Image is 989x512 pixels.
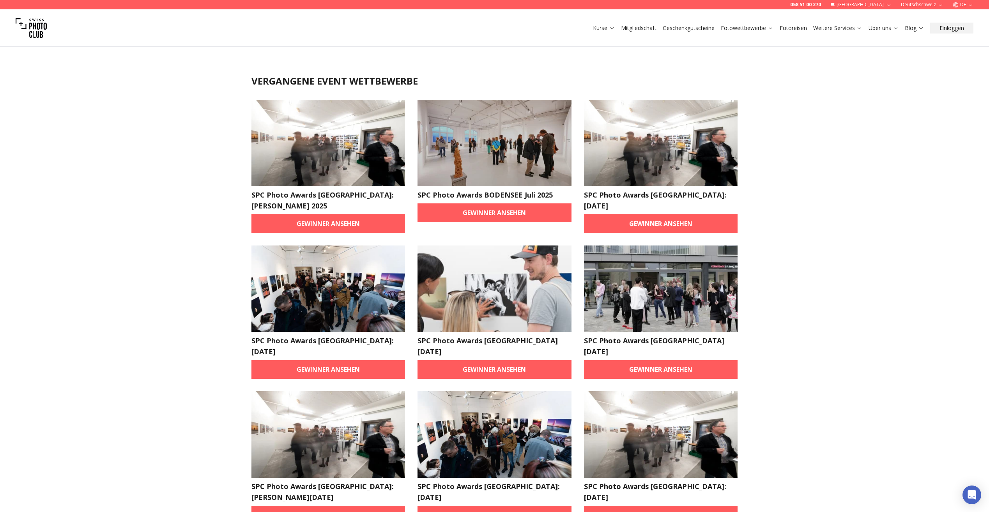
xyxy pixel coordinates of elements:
a: Fotowettbewerbe [721,24,773,32]
img: SPC Photo Awards Zürich: Herbst 2025 [251,100,405,186]
button: Fotoreisen [777,23,810,34]
img: SPC Photo Awards BODENSEE Juli 2025 [418,100,571,186]
button: Fotowettbewerbe [718,23,777,34]
h2: SPC Photo Awards BODENSEE Juli 2025 [418,189,571,200]
a: Gewinner ansehen [251,360,405,379]
h2: SPC Photo Awards [GEOGRAPHIC_DATA]: [DATE] [584,189,738,211]
h2: SPC Photo Awards [GEOGRAPHIC_DATA]: [PERSON_NAME][DATE] [251,481,405,503]
img: SPC Photo Awards Geneva: June 2025 [251,245,405,332]
h1: Vergangene Event Wettbewerbe [251,75,738,87]
img: Swiss photo club [16,12,47,44]
a: Gewinner ansehen [418,203,571,222]
a: Gewinner ansehen [418,360,571,379]
div: Open Intercom Messenger [962,486,981,504]
button: Geschenkgutscheine [660,23,718,34]
h2: SPC Photo Awards [GEOGRAPHIC_DATA] [DATE] [418,335,571,357]
a: 058 51 00 270 [790,2,821,8]
a: Gewinner ansehen [584,214,738,233]
button: Blog [902,23,927,34]
img: SPC Photo Awards Zürich: März 2025 [251,391,405,478]
img: SPC Photo Awards Zürich: Juni 2025 [584,100,738,186]
h2: SPC Photo Awards [GEOGRAPHIC_DATA]: [DATE] [251,335,405,357]
a: Blog [905,24,924,32]
a: Gewinner ansehen [251,214,405,233]
a: Mitgliedschaft [621,24,656,32]
h2: SPC Photo Awards [GEOGRAPHIC_DATA]: [DATE] [584,481,738,503]
button: Weitere Services [810,23,865,34]
img: SPC Photo Awards WIEN Juni 2025 [418,245,571,332]
h2: SPC Photo Awards [GEOGRAPHIC_DATA]: [PERSON_NAME] 2025 [251,189,405,211]
a: Geschenkgutscheine [663,24,715,32]
img: SPC Photo Awards Zürich: Dezember 2024 [584,391,738,478]
a: Über uns [869,24,899,32]
h2: SPC Photo Awards [GEOGRAPHIC_DATA]: [DATE] [418,481,571,503]
a: Kurse [593,24,615,32]
button: Einloggen [930,23,973,34]
a: Fotoreisen [780,24,807,32]
img: SPC Photo Awards BERLIN May 2025 [584,245,738,332]
button: Über uns [865,23,902,34]
h2: SPC Photo Awards [GEOGRAPHIC_DATA] [DATE] [584,335,738,357]
a: Weitere Services [813,24,862,32]
button: Kurse [590,23,618,34]
a: Gewinner ansehen [584,360,738,379]
img: SPC Photo Awards Geneva: February 2025 [418,391,571,478]
button: Mitgliedschaft [618,23,660,34]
